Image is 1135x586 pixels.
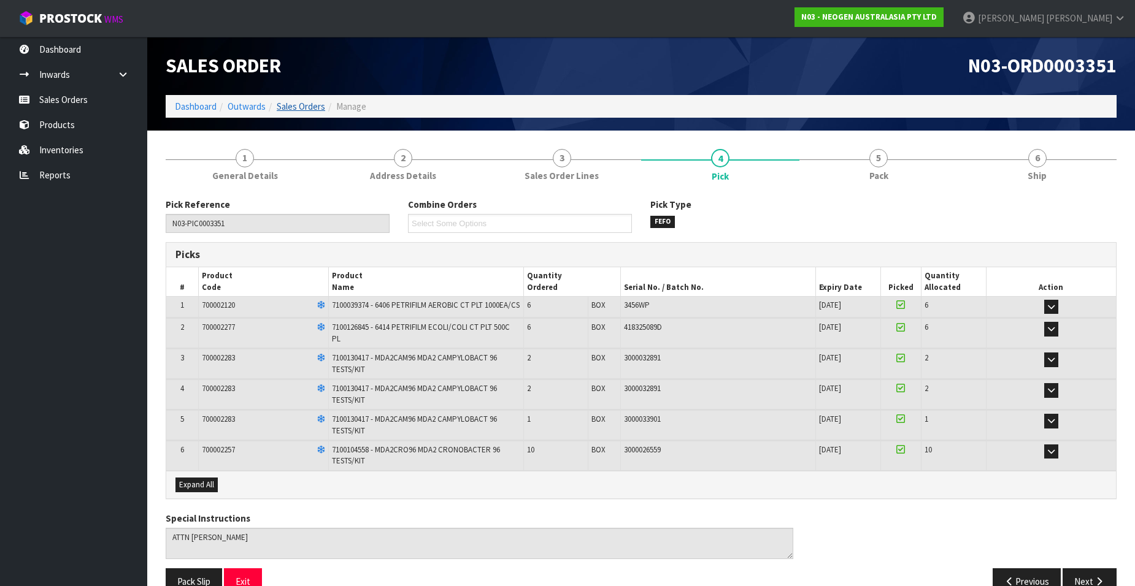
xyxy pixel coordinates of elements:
label: Pick Reference [166,198,230,211]
span: 700002277 [202,322,235,332]
span: Expand All [179,479,214,490]
span: 4 [711,149,729,167]
th: Quantity Allocated [921,267,986,296]
a: Sales Orders [277,101,325,112]
span: 2 [180,322,184,332]
span: 6 [180,444,184,455]
span: 2 [925,383,928,394]
span: 2 [925,352,928,363]
span: Manage [336,101,366,112]
span: 700002120 [202,300,235,310]
label: Pick Type [650,198,691,211]
span: [DATE] [819,322,841,332]
span: 7100130417 - MDA2CAM96 MDA2 CAMPYLOBACT 96 TESTS/KIT [332,352,497,374]
span: 7100130417 - MDA2CAM96 MDA2 CAMPYLOBACT 96 TESTS/KIT [332,414,497,435]
span: Pack [869,169,888,182]
span: 10 [527,444,534,455]
span: 6 [925,300,928,310]
i: Frozen Goods [317,446,325,454]
span: 3 [180,352,184,363]
span: 6 [527,300,531,310]
span: BOX [591,300,606,310]
span: 1 [925,414,928,424]
span: FEFO [650,216,675,228]
span: 2 [527,383,531,394]
small: WMS [104,13,123,25]
span: [DATE] [819,352,841,363]
span: ProStock [39,10,102,26]
th: Product Code [199,267,329,296]
span: 3000026559 [624,444,661,455]
i: Frozen Goods [317,324,325,332]
span: [DATE] [819,414,841,424]
span: 3456WP [624,300,650,310]
i: Frozen Goods [317,385,325,393]
span: BOX [591,352,606,363]
th: Serial No. / Batch No. [621,267,816,296]
span: BOX [591,383,606,394]
span: 6 [925,322,928,332]
span: 5 [869,149,888,167]
span: Pick [712,170,729,183]
span: [PERSON_NAME] [1046,12,1112,24]
span: BOX [591,322,606,332]
span: 10 [925,444,932,455]
span: 7100130417 - MDA2CAM96 MDA2 CAMPYLOBACT 96 TESTS/KIT [332,383,497,405]
span: 1 [236,149,254,167]
span: Sales Order [166,53,281,78]
span: 1 [180,300,184,310]
span: General Details [212,169,278,182]
span: 4 [180,383,184,394]
span: 6 [527,322,531,332]
span: 7100126845 - 6414 PETRIFILM ECOLI/COLI CT PLT 500C PL [332,322,510,343]
th: # [166,267,199,296]
span: Picked [888,282,914,292]
button: Expand All [175,478,218,492]
th: Quantity Ordered [523,267,621,296]
span: 3000033901 [624,414,661,424]
span: Sales Order Lines [525,169,599,182]
span: 418325089D [624,322,662,332]
span: 700002283 [202,383,235,394]
span: 3000032891 [624,383,661,394]
i: Frozen Goods [317,302,325,310]
span: 700002257 [202,444,235,455]
label: Special Instructions [166,512,250,525]
span: BOX [591,444,606,455]
span: 5 [180,414,184,424]
a: Dashboard [175,101,217,112]
span: 3000032891 [624,352,661,363]
a: Outwards [228,101,266,112]
label: Combine Orders [408,198,477,211]
span: [PERSON_NAME] [978,12,1044,24]
span: [DATE] [819,383,841,394]
strong: N03 - NEOGEN AUSTRALASIA PTY LTD [801,12,937,22]
span: BOX [591,414,606,424]
span: 2 [527,352,531,363]
th: Expiry Date [815,267,880,296]
i: Frozen Goods [317,354,325,362]
span: Address Details [370,169,436,182]
span: 7100039374 - 6406 PETRIFILM AEROBIC CT PLT 1000EA/CS [332,300,520,310]
i: Frozen Goods [317,416,325,424]
th: Product Name [329,267,524,296]
span: 7100104558 - MDA2CRO96 MDA2 CRONOBACTER 96 TESTS/KIT [332,444,500,466]
span: 2 [394,149,412,167]
h3: Picks [175,249,632,261]
span: [DATE] [819,444,841,455]
span: 700002283 [202,414,235,424]
span: Ship [1028,169,1047,182]
span: [DATE] [819,300,841,310]
th: Action [986,267,1116,296]
span: 1 [527,414,531,424]
span: N03-ORD0003351 [968,53,1117,78]
span: 3 [553,149,571,167]
span: 6 [1028,149,1047,167]
span: 700002283 [202,352,235,363]
img: cube-alt.png [18,10,34,26]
